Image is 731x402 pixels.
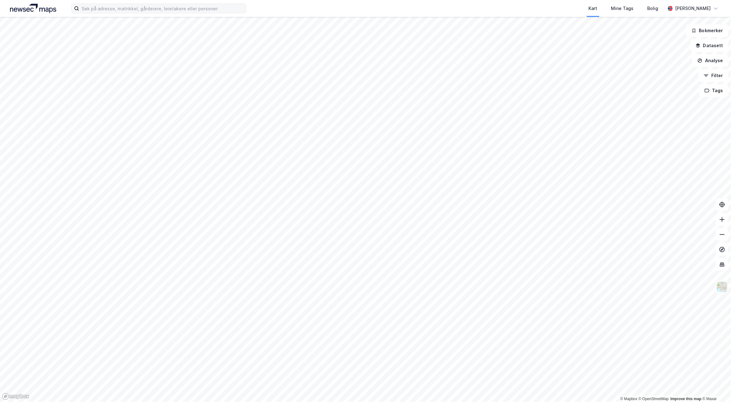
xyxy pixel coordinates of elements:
input: Søk på adresse, matrikkel, gårdeiere, leietakere eller personer [79,4,246,13]
div: Kart [589,5,597,12]
div: Kontrollprogram for chat [700,372,731,402]
img: logo.a4113a55bc3d86da70a041830d287a7e.svg [10,4,56,13]
div: Bolig [648,5,658,12]
div: [PERSON_NAME] [675,5,711,12]
iframe: Chat Widget [700,372,731,402]
div: Mine Tags [611,5,634,12]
